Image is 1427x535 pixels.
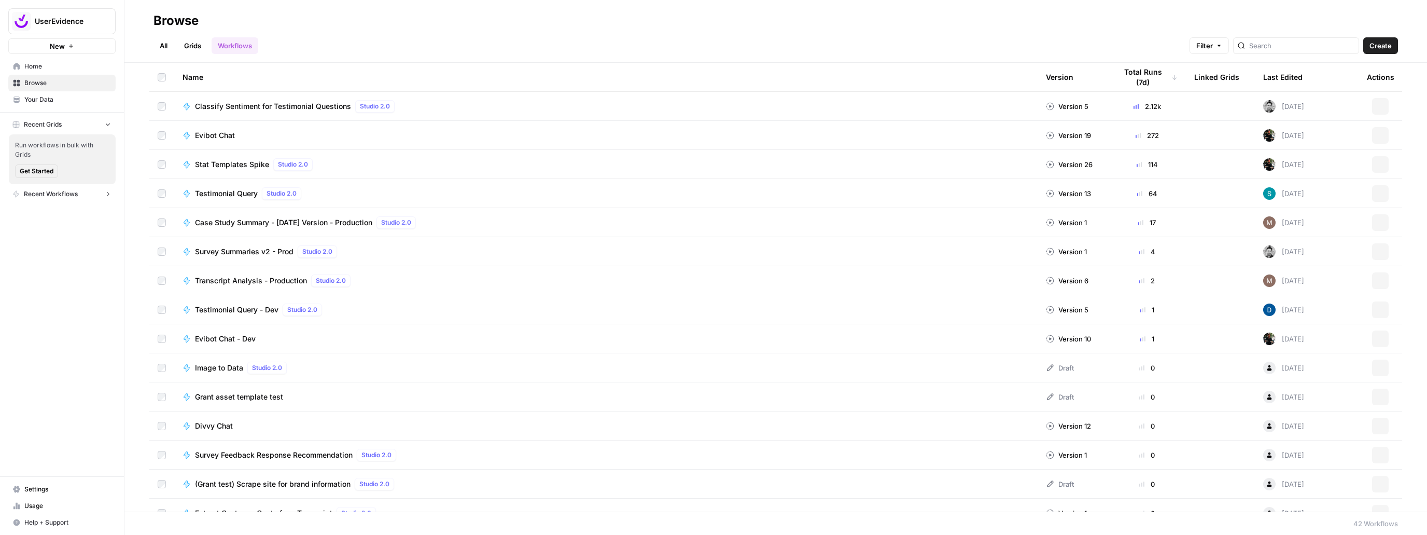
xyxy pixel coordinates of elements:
div: 2 [1116,276,1178,286]
input: Search [1249,40,1354,51]
span: Home [24,62,111,71]
span: Case Study Summary - [DATE] Version - Production [195,217,372,228]
div: Name [183,63,1029,91]
span: Divvy Chat [195,421,233,431]
div: 114 [1116,159,1178,170]
img: xgiv7z12as3o15y3ai0h4kwkorhb [1263,275,1276,287]
div: [DATE] [1263,129,1304,142]
div: [DATE] [1263,478,1304,490]
span: Grant asset template test [195,392,283,402]
span: Usage [24,501,111,511]
a: Testimonial QueryStudio 2.0 [183,187,1029,200]
div: Version 13 [1046,188,1091,199]
img: exbd8sp12c52wdp35vzc3nsr49fh [1263,304,1276,316]
div: 42 Workflows [1353,518,1398,529]
span: Extract Customer Quote from Transcript [195,508,332,518]
div: Linked Grids [1194,63,1239,91]
span: UserEvidence [35,16,97,26]
span: Studio 2.0 [287,305,317,314]
span: Studio 2.0 [341,509,371,518]
span: Stat Templates Spike [195,159,269,170]
span: Studio 2.0 [316,276,346,285]
div: Browse [153,12,199,29]
div: Version 1 [1046,217,1087,228]
button: Get Started [15,164,58,178]
div: Version 5 [1046,101,1088,112]
div: Version 1 [1046,246,1087,257]
span: (Grant test) Scrape site for brand information [195,479,351,489]
div: [DATE] [1263,100,1304,113]
span: Studio 2.0 [302,247,332,256]
div: 0 [1116,450,1178,460]
a: (Grant test) Scrape site for brand informationStudio 2.0 [183,478,1029,490]
div: Last Edited [1263,63,1303,91]
a: Case Study Summary - [DATE] Version - ProductionStudio 2.0 [183,216,1029,229]
a: Your Data [8,91,116,108]
a: Usage [8,498,116,514]
div: 0 [1116,508,1178,518]
span: Get Started [20,167,53,176]
div: [DATE] [1263,420,1304,432]
img: etsyrupa0dhtlou5bsnfysrjhpik [1263,158,1276,171]
div: [DATE] [1263,158,1304,171]
div: 0 [1116,479,1178,489]
a: Divvy Chat [183,421,1029,431]
span: Survey Summaries v2 - Prod [195,246,293,257]
a: Grids [178,37,207,54]
div: [DATE] [1263,333,1304,345]
a: Workflows [212,37,258,54]
div: 4 [1116,246,1178,257]
button: Recent Grids [8,117,116,132]
span: Studio 2.0 [278,160,308,169]
div: [DATE] [1263,362,1304,374]
img: di7ojz10kvybrfket5x42g8evxl9 [1263,245,1276,258]
a: Transcript Analysis - ProductionStudio 2.0 [183,275,1029,287]
div: [DATE] [1263,391,1304,403]
span: Filter [1196,40,1213,51]
div: Version 5 [1046,305,1088,315]
div: Version [1046,63,1073,91]
span: New [50,41,65,51]
a: Survey Feedback Response RecommendationStudio 2.0 [183,449,1029,461]
span: Studio 2.0 [381,218,411,227]
img: di7ojz10kvybrfket5x42g8evxl9 [1263,100,1276,113]
div: Version 6 [1046,276,1088,286]
div: [DATE] [1263,275,1304,287]
a: Evibot Chat - Dev [183,334,1029,344]
span: Image to Data [195,363,243,373]
button: Filter [1190,37,1229,54]
div: 64 [1116,188,1178,199]
a: Stat Templates SpikeStudio 2.0 [183,158,1029,171]
div: Draft [1046,479,1074,489]
a: Browse [8,75,116,91]
img: UserEvidence Logo [12,12,31,31]
div: 272 [1116,130,1178,141]
span: Studio 2.0 [360,102,390,111]
span: Evibot Chat - Dev [195,334,256,344]
span: Survey Feedback Response Recommendation [195,450,353,460]
span: Recent Grids [24,120,62,129]
div: Version 1 [1046,508,1087,518]
div: 0 [1116,421,1178,431]
span: Evibot Chat [195,130,235,141]
div: [DATE] [1263,216,1304,229]
div: 0 [1116,363,1178,373]
button: Create [1363,37,1398,54]
div: Version 12 [1046,421,1091,431]
img: 22ptkqh30ocz1te3y79vt42q57bs [1263,187,1276,200]
div: 17 [1116,217,1178,228]
div: 1 [1116,334,1178,344]
div: 2.12k [1116,101,1178,112]
span: Studio 2.0 [359,479,389,489]
img: etsyrupa0dhtlou5bsnfysrjhpik [1263,333,1276,345]
a: Classify Sentiment for Testimonial QuestionsStudio 2.0 [183,100,1029,113]
a: Survey Summaries v2 - ProdStudio 2.0 [183,245,1029,258]
button: Help + Support [8,514,116,531]
span: Browse [24,78,111,88]
span: Testimonial Query [195,188,258,199]
div: 1 [1116,305,1178,315]
a: Image to DataStudio 2.0 [183,362,1029,374]
div: Version 1 [1046,450,1087,460]
div: Version 19 [1046,130,1091,141]
span: Testimonial Query - Dev [195,305,278,315]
